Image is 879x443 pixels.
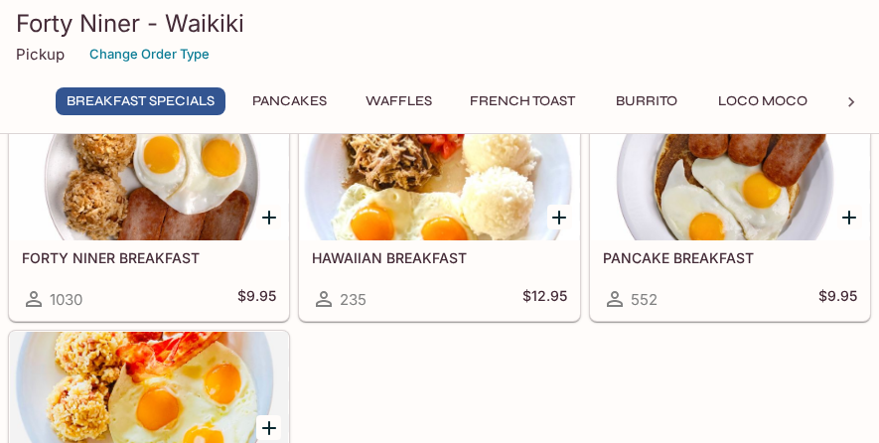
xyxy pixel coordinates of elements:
a: FORTY NINER BREAKFAST1030$9.95 [9,120,289,321]
h5: FORTY NINER BREAKFAST [22,249,276,266]
button: Breakfast Specials [56,87,225,115]
button: Change Order Type [80,39,219,70]
span: 1030 [50,290,82,309]
h5: $9.95 [818,287,857,311]
a: PANCAKE BREAKFAST552$9.95 [590,120,870,321]
div: PANCAKE BREAKFAST [591,121,869,240]
h5: $12.95 [522,287,567,311]
h5: HAWAIIAN BREAKFAST [312,249,566,266]
a: HAWAIIAN BREAKFAST235$12.95 [299,120,579,321]
span: 552 [631,290,658,309]
button: Add HAWAIIAN BREAKFAST [547,205,572,229]
h3: Forty Niner - Waikiki [16,8,863,39]
button: Add FORTY NINER BREAKFAST [256,205,281,229]
button: Burrito [602,87,691,115]
h5: $9.95 [237,287,276,311]
span: 235 [340,290,366,309]
button: French Toast [459,87,586,115]
button: Add BIG BOY BREAKFAST [256,415,281,440]
div: HAWAIIAN BREAKFAST [300,121,578,240]
h5: PANCAKE BREAKFAST [603,249,857,266]
p: Pickup [16,45,65,64]
button: Pancakes [241,87,338,115]
button: Waffles [354,87,443,115]
div: FORTY NINER BREAKFAST [10,121,288,240]
button: Add PANCAKE BREAKFAST [837,205,862,229]
button: Loco Moco [707,87,818,115]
